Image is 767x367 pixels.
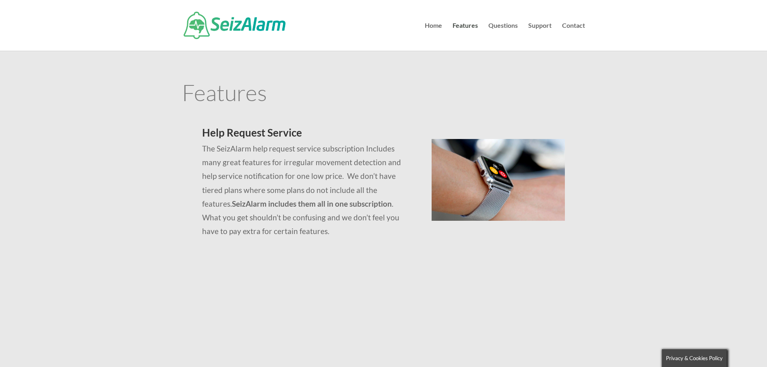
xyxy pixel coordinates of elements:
p: The SeizAlarm help request service subscription Includes many great features for irregular moveme... [202,142,412,238]
a: Questions [488,23,518,51]
a: Home [425,23,442,51]
span: Privacy & Cookies Policy [666,355,723,361]
h1: Features [182,81,585,108]
a: Contact [562,23,585,51]
a: Features [453,23,478,51]
h2: Help Request Service [202,127,412,142]
a: Support [528,23,552,51]
strong: SeizAlarm includes them all in one subscription [232,199,392,208]
img: SeizAlarm [184,12,285,39]
iframe: Help widget launcher [695,336,758,358]
img: seizalarm-on-wrist [432,139,565,221]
